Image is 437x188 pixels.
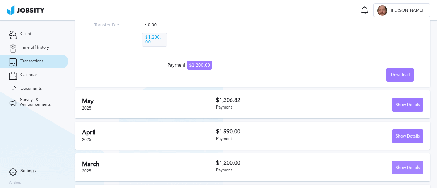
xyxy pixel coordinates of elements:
span: 2025 [82,137,91,142]
span: 2025 [82,106,91,111]
span: Download [391,73,410,77]
div: C [377,5,387,16]
div: Payment [216,136,320,141]
label: Version: [9,181,21,185]
span: Transactions [20,59,43,64]
span: Surveys & Announcements [20,98,60,107]
span: Time off history [20,45,49,50]
div: Payment [216,168,320,173]
p: $1,200.00 [142,33,167,47]
h2: May [82,98,216,105]
h2: April [82,129,216,136]
h3: $1,990.00 [216,129,320,135]
span: Client [20,32,31,37]
h2: March [82,161,216,168]
button: C[PERSON_NAME] [373,3,430,17]
button: Show Details [392,129,423,143]
span: $1,200.00 [187,61,212,70]
h3: $1,306.82 [216,97,320,103]
div: Payment [216,105,320,110]
div: Payment [168,63,212,68]
p: $0.00 [142,23,167,28]
button: Show Details [392,161,423,174]
img: ab4bad089aa723f57921c736e9817d99.png [7,5,44,15]
button: Download [386,68,414,82]
h3: $1,200.00 [216,160,320,166]
div: Show Details [392,161,423,175]
span: Settings [20,169,36,173]
span: 2025 [82,169,91,173]
div: Show Details [392,130,423,143]
span: Documents [20,86,42,91]
span: [PERSON_NAME] [387,8,426,13]
p: Transfer Fee [94,23,120,28]
button: Show Details [392,98,423,112]
span: Calendar [20,73,37,77]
